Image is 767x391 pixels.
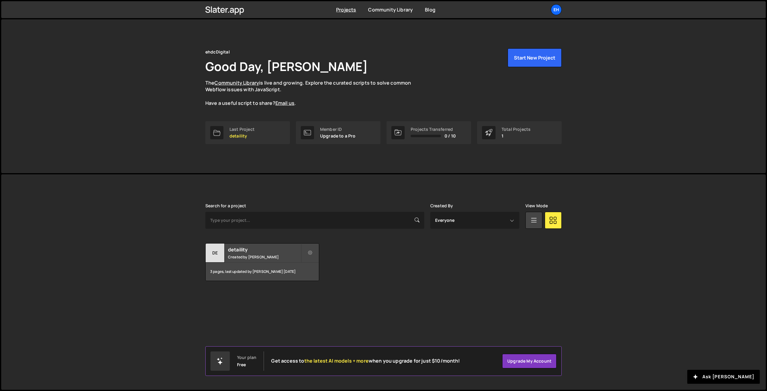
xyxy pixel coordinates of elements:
[206,244,225,263] div: de
[205,48,230,56] div: ehdcDigital
[229,127,255,132] div: Last Project
[237,362,246,367] div: Free
[368,6,413,13] a: Community Library
[205,58,368,75] h1: Good Day, [PERSON_NAME]
[206,263,319,281] div: 3 pages, last updated by [PERSON_NAME] [DATE]
[205,79,423,107] p: The is live and growing. Explore the curated scripts to solve common Webflow issues with JavaScri...
[237,355,256,360] div: Your plan
[508,48,562,67] button: Start New Project
[425,6,435,13] a: Blog
[228,254,301,260] small: Created by [PERSON_NAME]
[502,354,557,368] a: Upgrade my account
[214,79,259,86] a: Community Library
[229,134,255,138] p: detaility
[430,203,453,208] label: Created By
[444,134,456,138] span: 0 / 10
[336,6,356,13] a: Projects
[205,243,319,281] a: de detaility Created by [PERSON_NAME] 3 pages, last updated by [PERSON_NAME] [DATE]
[525,203,548,208] label: View Mode
[320,134,356,138] p: Upgrade to a Pro
[687,370,760,384] button: Ask [PERSON_NAME]
[551,4,562,15] a: eh
[228,246,301,253] h2: detaility
[304,357,369,364] span: the latest AI models + more
[502,127,531,132] div: Total Projects
[502,134,531,138] p: 1
[205,121,290,144] a: Last Project detaility
[275,100,294,106] a: Email us
[411,127,456,132] div: Projects Transferred
[320,127,356,132] div: Member ID
[205,203,246,208] label: Search for a project
[205,212,424,229] input: Type your project...
[271,358,460,364] h2: Get access to when you upgrade for just $10/month!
